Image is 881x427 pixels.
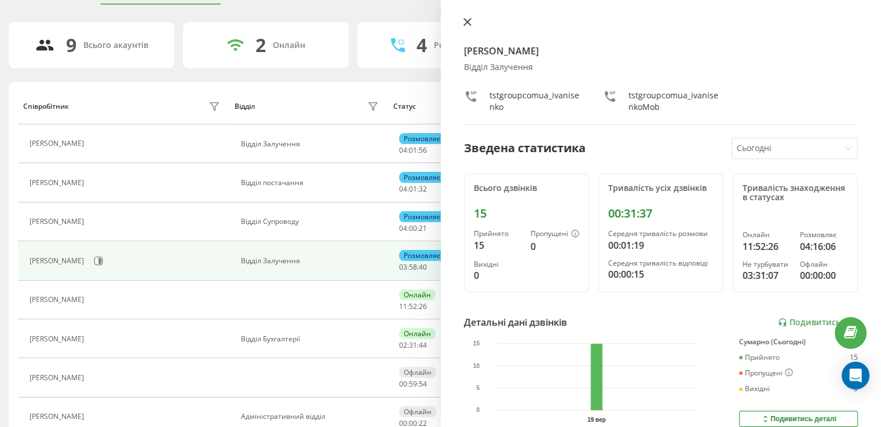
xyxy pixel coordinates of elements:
div: Відділ постачання [241,179,382,187]
button: Подивитись деталі [739,411,858,427]
div: : : [399,341,427,349]
div: Всього акаунтів [83,41,148,50]
div: Сумарно (Сьогодні) [739,338,858,346]
div: Відділ Супроводу [241,218,382,226]
span: 11 [399,301,407,311]
span: 03 [399,262,407,272]
span: 04 [399,145,407,155]
div: Детальні дані дзвінків [464,315,567,329]
div: [PERSON_NAME] [30,218,87,226]
div: [PERSON_NAME] [30,179,87,187]
div: 2 [255,34,266,56]
div: Відділ Залучення [241,257,382,265]
span: 04 [399,223,407,233]
div: [PERSON_NAME] [30,296,87,304]
div: : : [399,380,427,388]
div: Онлайн [399,289,436,300]
span: 40 [419,262,427,272]
div: 00:01:19 [608,238,714,252]
div: [PERSON_NAME] [30,257,87,265]
div: Офлайн [399,406,436,417]
div: Відділ Залучення [241,140,382,148]
div: tstgroupcomua_ivanisenkoMob [628,90,719,113]
div: Пропущені [531,230,579,239]
div: : : [399,263,427,271]
span: 00 [399,379,407,389]
div: Вихідні [739,385,770,393]
div: tstgroupcomua_ivanisenko [489,90,580,113]
div: Адміністративний відділ [241,413,382,421]
text: 0 [476,407,480,413]
div: Відділ [235,102,255,111]
span: 00 [409,223,417,233]
text: 15 [473,340,480,347]
span: 44 [419,340,427,350]
div: [PERSON_NAME] [30,374,87,382]
div: Онлайн [399,328,436,339]
div: Офлайн [800,260,848,268]
div: Прийнято [474,230,521,238]
div: 00:31:37 [608,207,714,220]
div: Open Intercom Messenger [842,362,869,389]
div: [PERSON_NAME] [30,413,87,421]
div: Пропущені [739,369,793,378]
div: Прийнято [739,354,780,362]
span: 56 [419,145,427,155]
div: [PERSON_NAME] [30,335,87,343]
span: 04 [399,184,407,194]
div: Онлайн [273,41,305,50]
div: Співробітник [23,102,69,111]
div: 4 [416,34,427,56]
text: 19 вер [587,417,606,423]
div: Розмовляє [800,231,848,239]
div: Відділ Залучення [464,62,858,72]
span: 02 [399,340,407,350]
div: Розмовляє [399,172,445,183]
span: 54 [419,379,427,389]
div: 0 [531,240,579,253]
div: 11:52:26 [743,240,791,253]
a: Подивитись звіт [778,318,858,327]
div: Зведена статистика [464,139,586,157]
div: Тривалість знаходження в статусах [743,183,848,203]
div: Статус [393,102,416,111]
span: 21 [419,223,427,233]
div: 0 [474,268,521,282]
div: Не турбувати [743,260,791,268]
div: Подивитись деталі [761,414,836,424]
h4: [PERSON_NAME] [464,44,858,58]
div: Розмовляє [399,211,445,222]
span: 26 [419,301,427,311]
div: Розмовляють [434,41,490,50]
div: 9 [66,34,76,56]
text: 5 [476,385,480,391]
span: 31 [409,340,417,350]
div: Розмовляє [399,133,445,144]
div: Розмовляє [399,250,445,261]
div: 03:31:07 [743,268,791,282]
div: : : [399,303,427,311]
div: Всього дзвінків [474,183,579,193]
span: 58 [409,262,417,272]
div: Онлайн [743,231,791,239]
div: : : [399,146,427,154]
div: : : [399,185,427,193]
span: 01 [409,184,417,194]
span: 32 [419,184,427,194]
div: Вихідні [474,260,521,268]
span: 52 [409,301,417,311]
div: 0 [854,385,858,393]
div: Офлайн [399,367,436,378]
div: 04:16:06 [800,240,848,253]
span: 01 [409,145,417,155]
div: 15 [850,354,858,362]
text: 10 [473,363,480,369]
span: 59 [409,379,417,389]
div: 00:00:15 [608,267,714,281]
div: Середня тривалість розмови [608,230,714,238]
div: Тривалість усіх дзвінків [608,183,714,193]
div: : : [399,224,427,233]
div: Середня тривалість відповіді [608,259,714,267]
div: 15 [474,207,579,220]
div: 15 [474,238,521,252]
